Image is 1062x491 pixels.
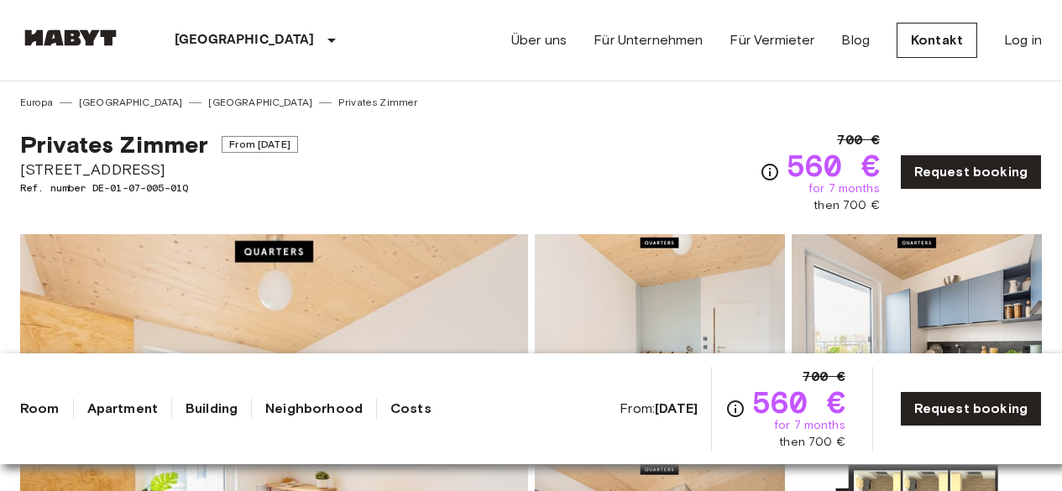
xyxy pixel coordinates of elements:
a: Neighborhood [265,399,363,419]
p: [GEOGRAPHIC_DATA] [175,30,315,50]
span: Privates Zimmer [20,130,208,159]
a: Europa [20,95,53,110]
span: 560 € [787,150,880,180]
span: 700 € [803,367,845,387]
a: Log in [1004,30,1042,50]
span: Ref. number DE-01-07-005-01Q [20,180,298,196]
span: for 7 months [774,417,845,434]
a: Für Unternehmen [594,30,703,50]
a: Apartment [87,399,158,419]
span: then 700 € [814,197,880,214]
a: [GEOGRAPHIC_DATA] [208,95,312,110]
span: From [DATE] [222,136,298,153]
a: Building [186,399,238,419]
svg: Check cost overview for full price breakdown. Please note that discounts apply to new joiners onl... [725,399,745,419]
a: Request booking [900,154,1042,190]
img: Picture of unit DE-01-07-005-01Q [535,234,785,454]
a: Privates Zimmer [338,95,417,110]
a: Costs [390,399,432,419]
a: Blog [841,30,870,50]
span: then 700 € [779,434,845,451]
a: Request booking [900,391,1042,426]
a: Für Vermieter [730,30,814,50]
a: [GEOGRAPHIC_DATA] [79,95,183,110]
span: From: [620,400,698,418]
img: Picture of unit DE-01-07-005-01Q [792,234,1042,454]
img: Habyt [20,29,121,46]
b: [DATE] [655,400,698,416]
span: 700 € [837,130,880,150]
svg: Check cost overview for full price breakdown. Please note that discounts apply to new joiners onl... [760,162,780,182]
span: for 7 months [808,180,880,197]
a: Kontakt [897,23,977,58]
a: Über uns [511,30,567,50]
span: 560 € [752,387,845,417]
span: [STREET_ADDRESS] [20,159,298,180]
a: Room [20,399,60,419]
